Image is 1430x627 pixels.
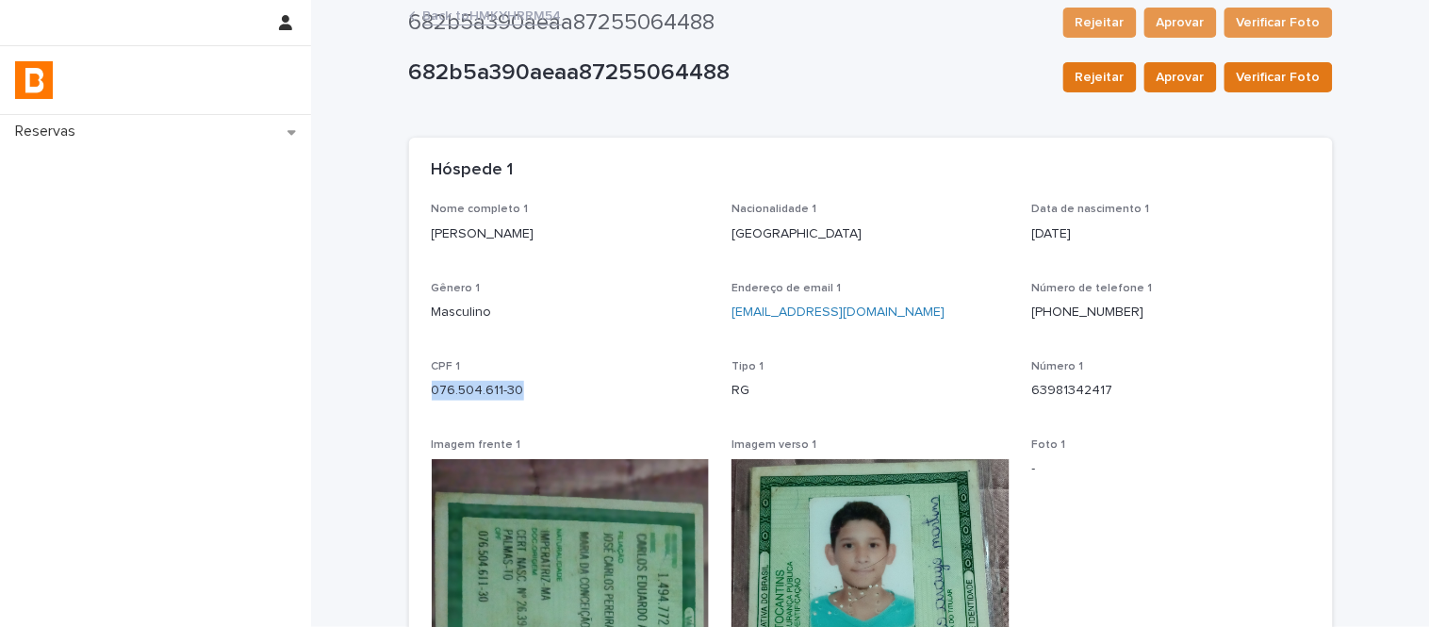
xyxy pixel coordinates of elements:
p: RG [731,381,1010,401]
h2: Hóspede 1 [432,160,514,181]
span: Verificar Foto [1237,68,1321,87]
button: Aprovar [1144,62,1217,92]
button: Rejeitar [1063,62,1137,92]
a: [EMAIL_ADDRESS][DOMAIN_NAME] [731,305,945,319]
p: 682b5a390aeaa87255064488 [409,59,1048,87]
span: Tipo 1 [731,361,764,372]
img: zVaNuJHRTjyIjT5M9Xd5 [15,61,53,99]
span: Imagem frente 1 [432,439,521,451]
p: 076.504.611-30 [432,381,710,401]
span: Número 1 [1032,361,1084,372]
span: Gênero 1 [432,283,481,294]
span: Imagem verso 1 [731,439,816,451]
p: Reservas [8,123,90,140]
p: 63981342417 [1032,381,1310,401]
p: - [1032,459,1310,479]
span: Aprovar [1157,68,1205,87]
span: Foto 1 [1032,439,1066,451]
button: Verificar Foto [1225,62,1333,92]
span: Nacionalidade 1 [731,204,816,215]
p: [DATE] [1032,224,1310,244]
span: Nome completo 1 [432,204,529,215]
a: Back toHMKYHRRM54 [423,4,562,25]
span: Endereço de email 1 [731,283,841,294]
span: Data de nascimento 1 [1032,204,1150,215]
span: Número de telefone 1 [1032,283,1153,294]
p: [GEOGRAPHIC_DATA] [731,224,1010,244]
span: CPF 1 [432,361,461,372]
p: Masculino [432,303,710,322]
p: [PERSON_NAME] [432,224,710,244]
span: Rejeitar [1076,68,1125,87]
a: [PHONE_NUMBER] [1032,305,1144,319]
